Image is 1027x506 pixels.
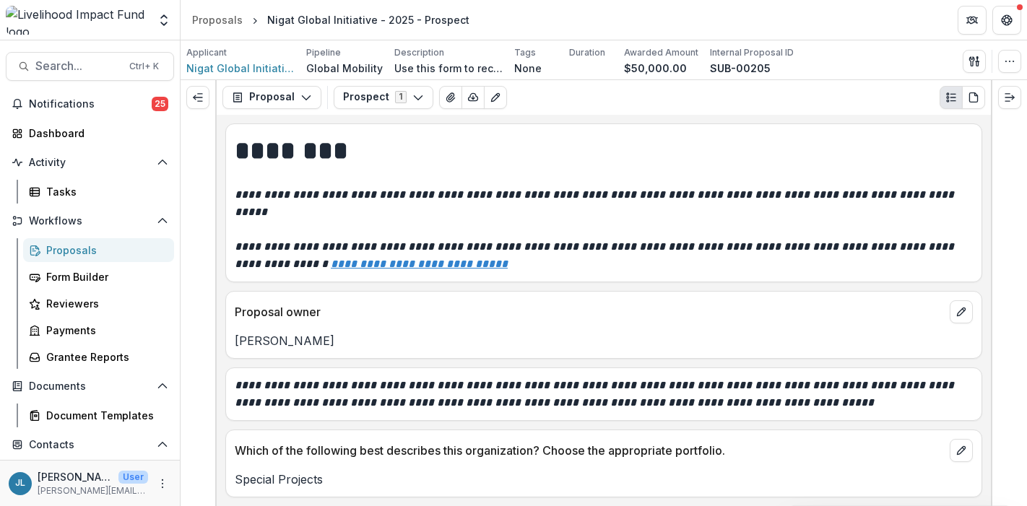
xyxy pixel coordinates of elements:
[950,439,973,462] button: edit
[29,126,162,141] div: Dashboard
[29,215,151,227] span: Workflows
[6,375,174,398] button: Open Documents
[514,46,536,59] p: Tags
[46,323,162,338] div: Payments
[46,349,162,365] div: Grantee Reports
[192,12,243,27] div: Proposals
[334,86,433,109] button: Prospect1
[29,380,151,393] span: Documents
[6,209,174,232] button: Open Workflows
[6,52,174,81] button: Search...
[6,6,148,35] img: Livelihood Impact Fund logo
[186,46,227,59] p: Applicant
[6,121,174,145] a: Dashboard
[23,292,174,315] a: Reviewers
[186,9,248,30] a: Proposals
[710,46,794,59] p: Internal Proposal ID
[186,61,295,76] a: Nigat Global Initiative
[394,46,444,59] p: Description
[46,243,162,258] div: Proposals
[992,6,1021,35] button: Get Help
[46,408,162,423] div: Document Templates
[46,184,162,199] div: Tasks
[23,318,174,342] a: Payments
[235,442,944,459] p: Which of the following best describes this organization? Choose the appropriate portfolio.
[394,61,503,76] p: Use this form to record information about a Fund, Special Projects, or Research/Ecosystem/Regrant...
[6,151,174,174] button: Open Activity
[186,86,209,109] button: Expand left
[514,61,542,76] p: None
[940,86,963,109] button: Plaintext view
[950,300,973,323] button: edit
[23,404,174,427] a: Document Templates
[962,86,985,109] button: PDF view
[624,61,687,76] p: $50,000.00
[23,180,174,204] a: Tasks
[235,332,973,349] p: [PERSON_NAME]
[6,92,174,115] button: Notifications25
[23,238,174,262] a: Proposals
[152,97,168,111] span: 25
[154,475,171,492] button: More
[306,46,341,59] p: Pipeline
[38,484,148,497] p: [PERSON_NAME][EMAIL_ADDRESS][DOMAIN_NAME]
[569,46,605,59] p: Duration
[624,46,698,59] p: Awarded Amount
[710,61,771,76] p: SUB-00205
[46,296,162,311] div: Reviewers
[235,471,973,488] p: Special Projects
[23,265,174,289] a: Form Builder
[29,439,151,451] span: Contacts
[306,61,383,76] p: Global Mobility
[35,59,121,73] span: Search...
[958,6,987,35] button: Partners
[998,86,1021,109] button: Expand right
[267,12,469,27] div: Nigat Global Initiative - 2025 - Prospect
[118,471,148,484] p: User
[38,469,113,484] p: [PERSON_NAME]
[222,86,321,109] button: Proposal
[23,345,174,369] a: Grantee Reports
[235,303,944,320] p: Proposal owner
[439,86,462,109] button: View Attached Files
[29,157,151,169] span: Activity
[154,6,174,35] button: Open entity switcher
[15,479,25,488] div: Jane Leu
[186,9,475,30] nav: breadcrumb
[29,98,152,110] span: Notifications
[46,269,162,284] div: Form Builder
[484,86,507,109] button: Edit as form
[6,433,174,456] button: Open Contacts
[126,58,162,74] div: Ctrl + K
